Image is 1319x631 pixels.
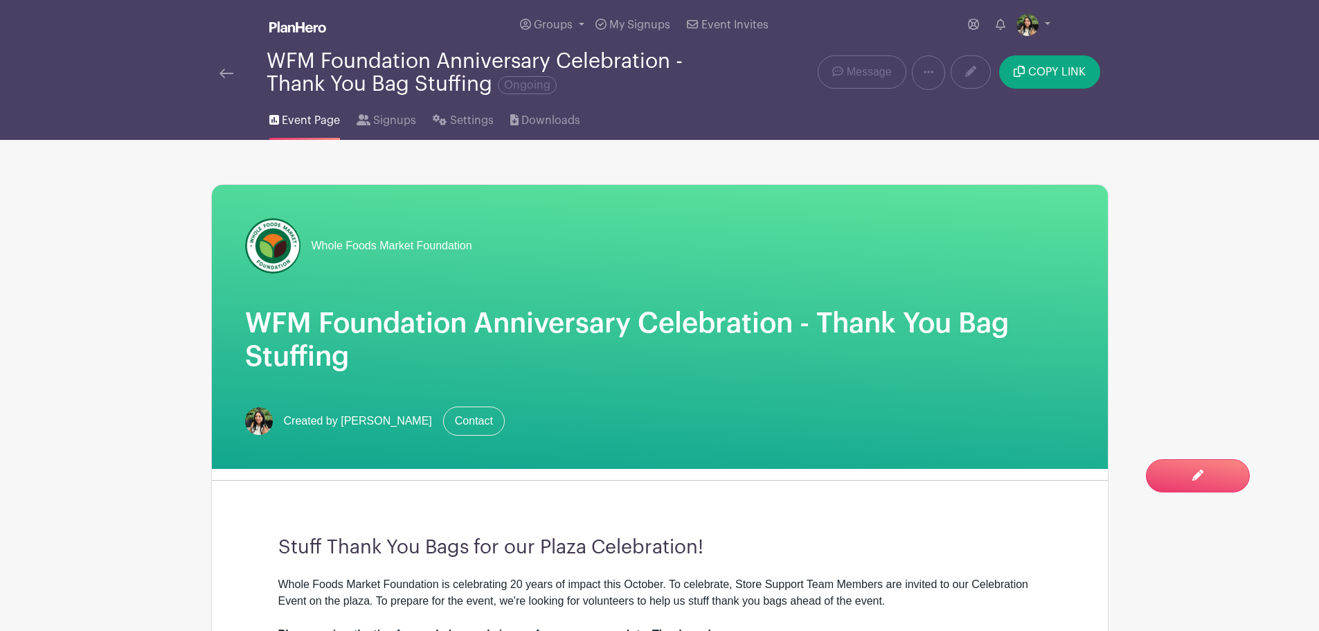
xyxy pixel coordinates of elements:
[312,238,472,254] span: Whole Foods Market Foundation
[219,69,233,78] img: back-arrow-29a5d9b10d5bd6ae65dc969a981735edf675c4d7a1fe02e03b50dbd4ba3cdb55.svg
[609,19,670,30] span: My Signups
[433,96,493,140] a: Settings
[245,218,300,274] img: wfmf_primary_badge_4c.png
[521,112,580,129] span: Downloads
[999,55,1100,89] button: COPY LINK
[267,50,715,96] div: WFM Foundation Anniversary Celebration - Thank You Bag Stuffing
[534,19,573,30] span: Groups
[278,536,1041,560] h3: Stuff Thank You Bags for our Plaza Celebration!
[498,76,557,94] span: Ongoing
[245,307,1075,373] h1: WFM Foundation Anniversary Celebration - Thank You Bag Stuffing
[1028,66,1086,78] span: COPY LINK
[818,55,906,89] a: Message
[1016,14,1039,36] img: mireya.jpg
[510,96,580,140] a: Downloads
[284,413,432,429] span: Created by [PERSON_NAME]
[269,96,340,140] a: Event Page
[701,19,769,30] span: Event Invites
[245,407,273,435] img: mireya.jpg
[269,21,326,33] img: logo_white-6c42ec7e38ccf1d336a20a19083b03d10ae64f83f12c07503d8b9e83406b4c7d.svg
[443,407,505,436] a: Contact
[450,112,494,129] span: Settings
[282,112,340,129] span: Event Page
[373,112,416,129] span: Signups
[357,96,416,140] a: Signups
[847,64,892,80] span: Message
